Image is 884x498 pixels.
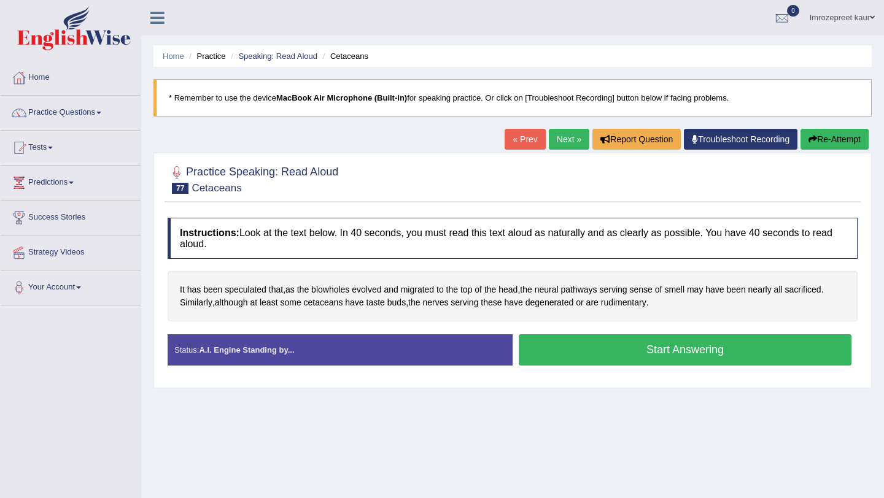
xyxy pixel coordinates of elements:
span: Click to see word definition [655,283,662,296]
span: Click to see word definition [785,283,821,296]
li: Cetaceans [320,50,368,62]
a: Tests [1,131,141,161]
a: Strategy Videos [1,236,141,266]
span: Click to see word definition [297,283,309,296]
span: Click to see word definition [352,283,381,296]
li: Practice [186,50,225,62]
span: Click to see word definition [408,296,420,309]
span: Click to see word definition [180,296,212,309]
a: Next » [549,129,589,150]
span: Click to see word definition [460,283,472,296]
button: Start Answering [519,334,851,366]
a: Success Stories [1,201,141,231]
div: Status: [168,334,513,366]
span: Click to see word definition [705,283,724,296]
span: Click to see word definition [187,283,201,296]
span: Click to see word definition [560,283,597,296]
span: Click to see word definition [285,283,295,296]
a: Troubleshoot Recording [684,129,797,150]
span: Click to see word definition [269,283,283,296]
span: Click to see word definition [525,296,574,309]
span: Click to see word definition [601,296,646,309]
a: Predictions [1,166,141,196]
button: Report Question [592,129,681,150]
a: Home [1,61,141,91]
span: Click to see word definition [498,283,518,296]
span: Click to see word definition [586,296,599,309]
span: Click to see word definition [630,283,653,296]
span: Click to see word definition [345,296,363,309]
span: 77 [172,183,188,194]
span: Click to see word definition [203,283,222,296]
a: Home [163,52,184,61]
span: Click to see word definition [520,283,532,296]
span: Click to see word definition [774,283,783,296]
span: Click to see word definition [748,283,772,296]
h4: Look at the text below. In 40 seconds, you must read this text aloud as naturally and as clearly ... [168,218,858,259]
div: , , . , , . [168,271,858,321]
span: Click to see word definition [366,296,385,309]
span: Click to see word definition [600,283,627,296]
span: Click to see word definition [451,296,478,309]
span: Click to see word definition [727,283,746,296]
span: Click to see word definition [446,283,458,296]
span: Click to see word definition [225,283,266,296]
b: MacBook Air Microphone (Built-in) [276,93,407,102]
span: Click to see word definition [481,296,502,309]
span: Click to see word definition [280,296,301,309]
span: Click to see word definition [401,283,434,296]
span: Click to see word definition [250,296,257,309]
span: 0 [787,5,799,17]
span: Click to see word definition [436,283,444,296]
small: Cetaceans [192,182,241,194]
span: Click to see word definition [422,296,448,309]
span: Click to see word definition [384,283,398,296]
span: Click to see word definition [387,296,406,309]
span: Click to see word definition [260,296,278,309]
span: Click to see word definition [311,283,349,296]
a: Your Account [1,270,141,301]
span: Click to see word definition [484,283,496,296]
a: Practice Questions [1,96,141,126]
span: Click to see word definition [475,283,482,296]
span: Click to see word definition [504,296,522,309]
span: Click to see word definition [304,296,343,309]
span: Click to see word definition [535,283,559,296]
a: « Prev [505,129,545,150]
strong: A.I. Engine Standing by... [199,345,294,354]
b: Instructions: [180,228,239,238]
span: Click to see word definition [215,296,248,309]
span: Click to see word definition [664,283,684,296]
button: Re-Attempt [801,129,869,150]
span: Click to see word definition [687,283,703,296]
blockquote: * Remember to use the device for speaking practice. Or click on [Troubleshoot Recording] button b... [153,79,872,117]
span: Click to see word definition [576,296,583,309]
a: Speaking: Read Aloud [238,52,317,61]
span: Click to see word definition [180,283,185,296]
h2: Practice Speaking: Read Aloud [168,163,338,194]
